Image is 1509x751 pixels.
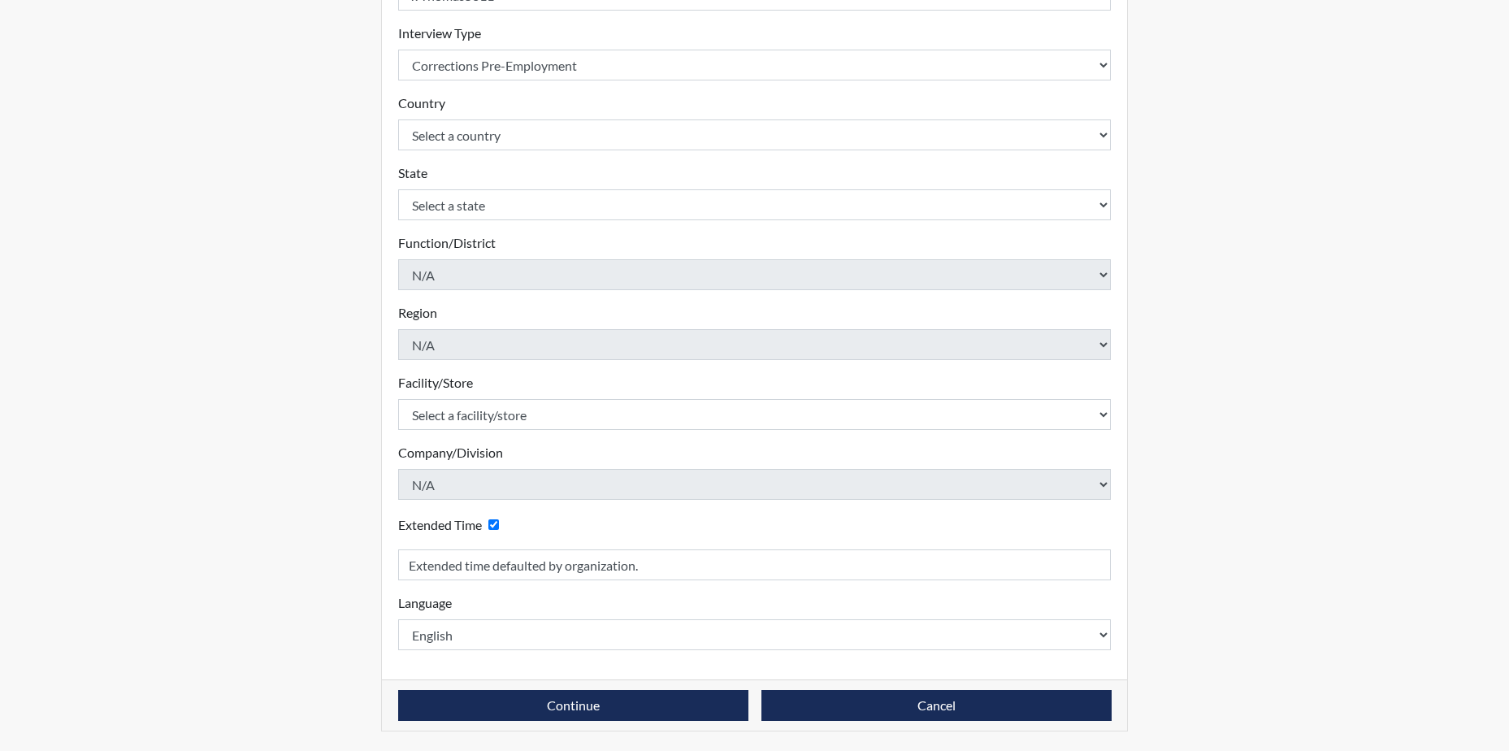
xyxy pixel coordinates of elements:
[398,93,445,113] label: Country
[398,24,481,43] label: Interview Type
[761,690,1112,721] button: Cancel
[398,593,452,613] label: Language
[398,443,503,462] label: Company/Division
[398,513,505,536] div: Checking this box will provide the interviewee with an accomodation of extra time to answer each ...
[398,303,437,323] label: Region
[398,549,1112,580] input: Reason for Extension
[398,233,496,253] label: Function/District
[398,515,482,535] label: Extended Time
[398,690,748,721] button: Continue
[398,373,473,393] label: Facility/Store
[398,163,427,183] label: State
